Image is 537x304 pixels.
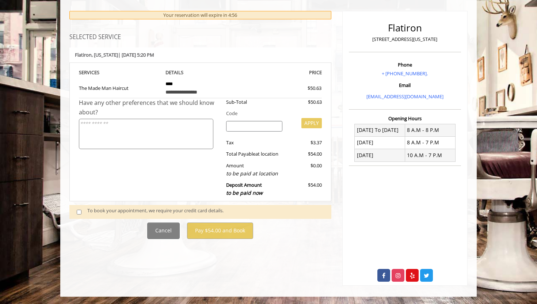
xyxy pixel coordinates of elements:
div: $50.63 [288,98,321,106]
div: Have any other preferences that we should know about? [79,98,221,117]
h3: Opening Hours [349,116,461,121]
div: Your reservation will expire in 4:56 [69,11,331,19]
div: $50.63 [281,84,321,92]
div: Amount [221,162,288,178]
button: APPLY [301,118,322,128]
div: Code [221,110,322,117]
div: To book your appointment, we require your credit card details. [87,207,324,217]
div: $0.00 [288,162,321,178]
h2: Flatiron [351,23,459,33]
span: S [97,69,99,76]
h3: Email [351,83,459,88]
div: to be paid at location [226,170,283,178]
td: [DATE] To [DATE] [355,124,405,136]
td: [DATE] [355,136,405,149]
h3: Phone [351,62,459,67]
p: [STREET_ADDRESS][US_STATE] [351,35,459,43]
h3: SELECTED SERVICE [69,34,331,41]
td: 10 A.M - 7 P.M [405,149,455,161]
div: Tax [221,139,288,147]
a: [EMAIL_ADDRESS][DOMAIN_NAME] [366,93,443,100]
th: PRICE [241,68,322,77]
td: The Made Man Haircut [79,77,160,98]
div: $54.00 [288,150,321,158]
div: $3.37 [288,139,321,147]
button: Cancel [147,223,180,239]
b: Flatiron | [DATE] 5:20 PM [75,52,154,58]
th: DETAILS [160,68,241,77]
span: to be paid now [226,189,263,196]
button: Pay $54.00 and Book [187,223,253,239]
div: $54.00 [288,181,321,197]
td: 8 A.M - 7 P.M [405,136,455,149]
a: + [PHONE_NUMBER]. [382,70,428,77]
td: [DATE] [355,149,405,161]
td: 8 A.M - 8 P.M [405,124,455,136]
b: Deposit Amount [226,182,263,196]
th: SERVICE [79,68,160,77]
div: Total Payable [221,150,288,158]
span: , [US_STATE] [92,52,118,58]
div: Sub-Total [221,98,288,106]
span: at location [255,151,278,157]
